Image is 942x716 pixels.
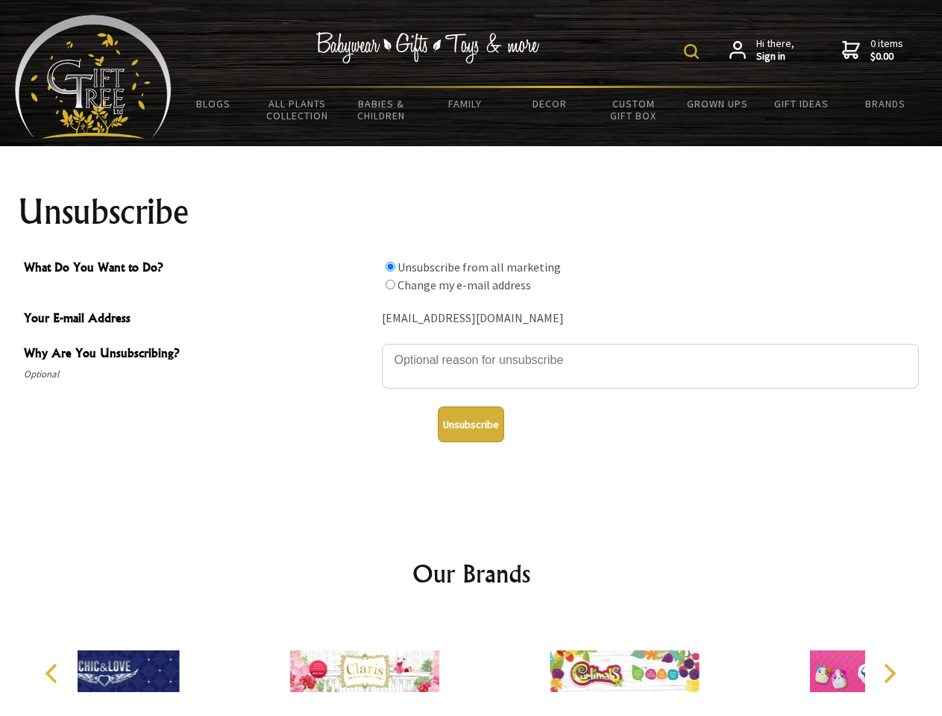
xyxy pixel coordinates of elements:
a: All Plants Collection [256,88,340,131]
div: [EMAIL_ADDRESS][DOMAIN_NAME] [382,307,919,330]
strong: $0.00 [870,50,903,63]
img: product search [684,44,699,59]
h2: Our Brands [30,556,913,591]
span: Your E-mail Address [24,309,374,330]
h1: Unsubscribe [18,194,925,230]
span: Why Are You Unsubscribing? [24,344,374,365]
img: Babywear - Gifts - Toys & more [316,32,540,63]
input: What Do You Want to Do? [386,280,395,289]
button: Unsubscribe [438,406,504,442]
strong: Sign in [756,50,794,63]
img: Babyware - Gifts - Toys and more... [15,15,172,139]
a: Hi there,Sign in [729,37,794,63]
span: 0 items [870,37,903,63]
a: Custom Gift Box [591,88,676,131]
a: 0 items$0.00 [842,37,903,63]
a: BLOGS [172,88,256,119]
a: Babies & Children [339,88,424,131]
a: Grown Ups [675,88,759,119]
a: Brands [844,88,928,119]
span: Hi there, [756,37,794,63]
a: Decor [507,88,591,119]
a: Family [424,88,508,119]
span: What Do You Want to Do? [24,258,374,280]
label: Change my e-mail address [398,277,531,292]
a: Gift Ideas [759,88,844,119]
button: Previous [37,657,70,690]
textarea: Why Are You Unsubscribing? [382,344,919,389]
input: What Do You Want to Do? [386,262,395,271]
label: Unsubscribe from all marketing [398,260,561,274]
button: Next [873,657,905,690]
span: Optional [24,365,374,383]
